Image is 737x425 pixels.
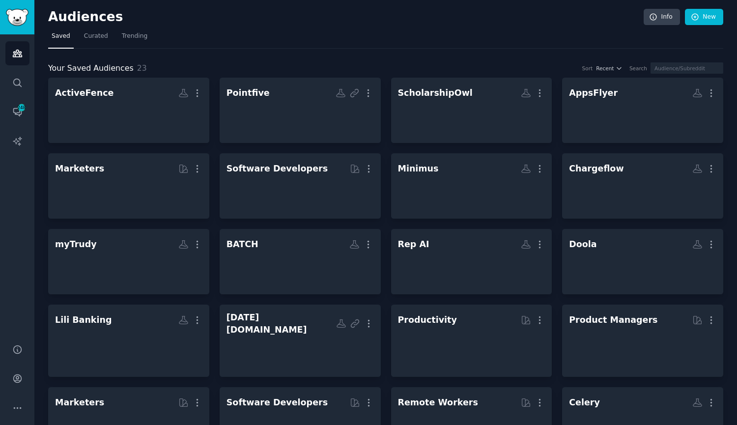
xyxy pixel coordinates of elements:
div: Chargeflow [569,163,624,175]
span: 248 [17,104,26,111]
div: Productivity [398,314,457,326]
a: New [685,9,723,26]
a: Curated [81,28,112,49]
button: Recent [596,65,623,72]
span: Your Saved Audiences [48,62,134,75]
div: ActiveFence [55,87,113,99]
a: Doola [562,229,723,294]
a: Trending [118,28,151,49]
a: myTrudy [48,229,209,294]
div: Celery [569,397,600,409]
a: [DATE][DOMAIN_NAME] [220,305,381,377]
span: Saved [52,32,70,41]
a: ActiveFence [48,78,209,143]
a: Productivity [391,305,552,377]
a: Minimus [391,153,552,219]
div: Pointfive [227,87,270,99]
a: Rep AI [391,229,552,294]
div: Remote Workers [398,397,478,409]
a: ScholarshipOwl [391,78,552,143]
div: Software Developers [227,163,328,175]
span: Trending [122,32,147,41]
a: 248 [5,100,29,124]
a: Lili Banking [48,305,209,377]
div: myTrudy [55,238,97,251]
a: Chargeflow [562,153,723,219]
span: Curated [84,32,108,41]
div: Lili Banking [55,314,112,326]
a: AppsFlyer [562,78,723,143]
div: Sort [582,65,593,72]
div: ScholarshipOwl [398,87,473,99]
div: Marketers [55,397,104,409]
a: Product Managers [562,305,723,377]
div: Minimus [398,163,439,175]
a: Saved [48,28,74,49]
span: Recent [596,65,614,72]
div: Software Developers [227,397,328,409]
span: 23 [137,63,147,73]
img: GummySearch logo [6,9,28,26]
a: Pointfive [220,78,381,143]
div: [DATE][DOMAIN_NAME] [227,312,336,336]
a: Software Developers [220,153,381,219]
div: Rep AI [398,238,429,251]
div: Product Managers [569,314,657,326]
div: BATCH [227,238,258,251]
div: Doola [569,238,596,251]
a: BATCH [220,229,381,294]
a: Marketers [48,153,209,219]
div: AppsFlyer [569,87,618,99]
div: Marketers [55,163,104,175]
input: Audience/Subreddit [651,62,723,74]
div: Search [629,65,647,72]
h2: Audiences [48,9,644,25]
a: Info [644,9,680,26]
